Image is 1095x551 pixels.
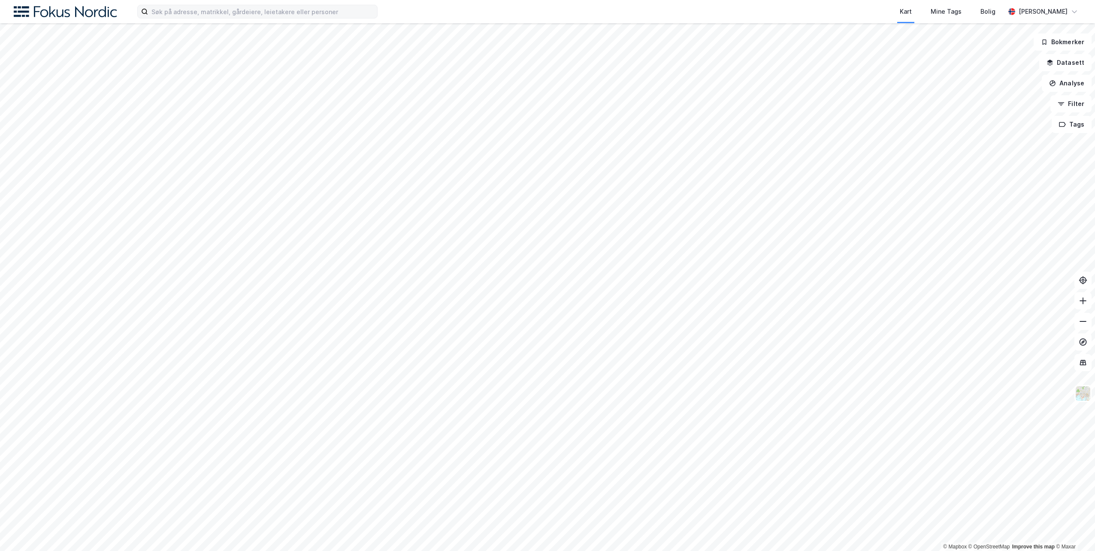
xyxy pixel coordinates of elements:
[1052,510,1095,551] div: Kontrollprogram for chat
[943,544,967,550] a: Mapbox
[1034,33,1092,51] button: Bokmerker
[980,6,995,17] div: Bolig
[1052,116,1092,133] button: Tags
[931,6,962,17] div: Mine Tags
[1052,510,1095,551] iframe: Chat Widget
[1039,54,1092,71] button: Datasett
[900,6,912,17] div: Kart
[968,544,1010,550] a: OpenStreetMap
[14,6,117,18] img: fokus-nordic-logo.8a93422641609758e4ac.png
[1012,544,1055,550] a: Improve this map
[148,5,377,18] input: Søk på adresse, matrikkel, gårdeiere, leietakere eller personer
[1075,385,1091,402] img: Z
[1019,6,1068,17] div: [PERSON_NAME]
[1042,75,1092,92] button: Analyse
[1050,95,1092,112] button: Filter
